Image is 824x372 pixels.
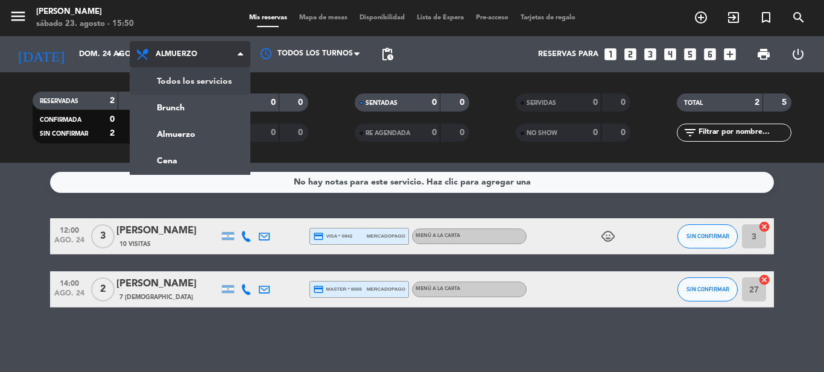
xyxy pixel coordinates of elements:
div: [PERSON_NAME] [36,6,134,18]
strong: 2 [110,96,115,105]
span: Reservas para [538,50,598,58]
i: arrow_drop_down [112,47,127,61]
span: Mis reservas [243,14,293,21]
span: Disponibilidad [353,14,411,21]
i: power_settings_new [791,47,805,61]
span: 7 [DEMOGRAPHIC_DATA] [119,292,193,302]
div: [PERSON_NAME] [116,276,219,292]
span: NO SHOW [527,130,557,136]
span: SIN CONFIRMAR [686,233,729,239]
span: visa * 0842 [313,231,352,242]
strong: 0 [593,128,598,137]
span: master * 8068 [313,284,362,295]
span: 12:00 [54,222,84,236]
strong: 2 [110,129,115,137]
span: Mapa de mesas [293,14,353,21]
span: 14:00 [54,276,84,289]
strong: 0 [432,98,437,107]
strong: 0 [110,115,115,124]
span: Lista de Espera [411,14,470,21]
span: Almuerzo [156,50,197,58]
a: Cena [130,148,250,174]
span: 3 [91,224,115,248]
strong: 0 [460,128,467,137]
span: SIN CONFIRMAR [40,131,88,137]
span: MENÚ A LA CARTA [416,286,460,291]
strong: 2 [755,98,759,107]
strong: 0 [460,98,467,107]
i: looks_one [603,46,618,62]
span: SIN CONFIRMAR [686,286,729,292]
span: MENÚ A LA CARTA [416,233,460,238]
span: mercadopago [367,285,405,293]
strong: 0 [298,128,305,137]
span: SENTADAS [366,100,398,106]
i: search [791,10,806,25]
strong: 0 [621,98,628,107]
strong: 0 [271,98,276,107]
button: SIN CONFIRMAR [677,224,738,248]
button: SIN CONFIRMAR [677,277,738,301]
i: [DATE] [9,41,73,68]
span: 2 [91,277,115,301]
a: Brunch [130,95,250,121]
strong: 0 [298,98,305,107]
i: filter_list [683,125,697,140]
span: CONFIRMADA [40,117,81,123]
div: LOG OUT [781,36,815,72]
i: add_circle_outline [694,10,708,25]
span: ago. 24 [54,236,84,250]
button: menu [9,7,27,30]
i: exit_to_app [726,10,741,25]
strong: 0 [621,128,628,137]
div: [PERSON_NAME] [116,223,219,239]
i: turned_in_not [759,10,773,25]
i: add_box [722,46,738,62]
div: No hay notas para este servicio. Haz clic para agregar una [294,175,531,189]
i: looks_two [623,46,638,62]
strong: 5 [782,98,789,107]
span: 10 Visitas [119,239,151,249]
i: looks_4 [662,46,678,62]
span: SERVIDAS [527,100,556,106]
a: Almuerzo [130,121,250,148]
span: mercadopago [367,232,405,240]
a: Todos los servicios [130,68,250,95]
strong: 0 [271,128,276,137]
i: cancel [758,274,770,286]
div: sábado 23. agosto - 15:50 [36,18,134,30]
i: looks_6 [702,46,718,62]
i: looks_5 [682,46,698,62]
i: looks_3 [642,46,658,62]
i: credit_card [313,231,324,242]
strong: 0 [593,98,598,107]
span: RESERVADAS [40,98,78,104]
span: pending_actions [380,47,395,61]
input: Filtrar por nombre... [697,126,791,139]
i: cancel [758,221,770,233]
span: print [756,47,771,61]
i: menu [9,7,27,25]
span: Pre-acceso [470,14,515,21]
span: TOTAL [684,100,703,106]
span: Tarjetas de regalo [515,14,582,21]
i: credit_card [313,284,324,295]
span: ago. 24 [54,289,84,303]
strong: 0 [432,128,437,137]
span: RE AGENDADA [366,130,410,136]
i: child_care [601,229,615,244]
